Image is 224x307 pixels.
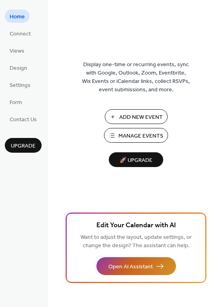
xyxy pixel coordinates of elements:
[114,155,158,166] span: 🚀 Upgrade
[5,112,42,126] a: Contact Us
[104,128,168,143] button: Manage Events
[10,81,30,90] span: Settings
[10,116,37,124] span: Contact Us
[96,220,176,231] span: Edit Your Calendar with AI
[118,132,163,140] span: Manage Events
[10,30,31,38] span: Connect
[82,61,190,94] span: Display one-time or recurring events, sync with Google, Outlook, Zoom, Eventbrite, Wix Events or ...
[5,10,30,23] a: Home
[11,142,36,150] span: Upgrade
[10,98,22,107] span: Form
[5,95,27,108] a: Form
[108,263,153,271] span: Open AI Assistant
[10,13,25,21] span: Home
[5,27,36,40] a: Connect
[10,64,27,73] span: Design
[119,113,163,122] span: Add New Event
[10,47,24,55] span: Views
[80,232,192,251] span: Want to adjust the layout, update settings, or change the design? The assistant can help.
[5,44,29,57] a: Views
[5,61,32,74] a: Design
[96,257,176,275] button: Open AI Assistant
[105,109,168,124] button: Add New Event
[5,138,42,153] button: Upgrade
[5,78,35,91] a: Settings
[109,152,163,167] button: 🚀 Upgrade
